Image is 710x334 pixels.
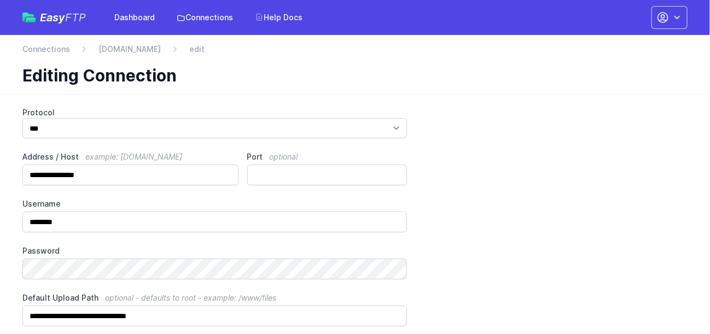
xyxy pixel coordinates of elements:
a: Dashboard [108,8,161,27]
a: Help Docs [248,8,309,27]
label: Username [22,198,407,209]
h1: Editing Connection [22,66,679,85]
span: edit [189,44,205,55]
label: Address / Host [22,151,238,162]
span: optional - defaults to root - example: /www/files [105,293,276,302]
span: FTP [65,11,86,24]
label: Port [247,151,407,162]
span: example: [DOMAIN_NAME] [85,152,182,161]
label: Default Upload Path [22,292,407,303]
nav: Breadcrumb [22,44,688,61]
a: EasyFTP [22,12,86,23]
label: Password [22,245,407,256]
label: Protocol [22,107,407,118]
a: Connections [170,8,240,27]
a: Connections [22,44,70,55]
span: optional [270,152,298,161]
img: easyftp_logo.png [22,13,36,22]
a: [DOMAIN_NAME] [98,44,161,55]
span: Easy [40,12,86,23]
